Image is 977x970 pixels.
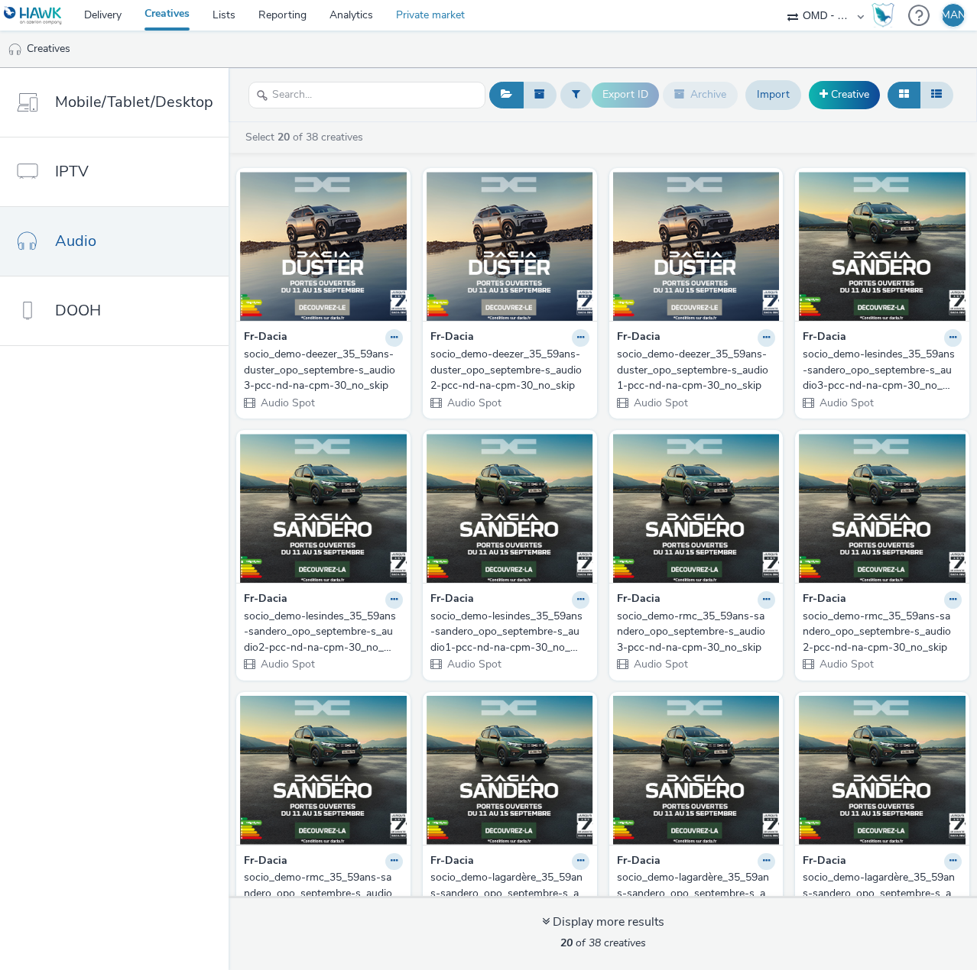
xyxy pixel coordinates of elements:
[430,609,583,655] div: socio_demo-lesindes_35_59ans-sandero_opo_septembre-s_audio1-pcc-nd-na-cpm-30_no_skip
[803,609,962,655] a: socio_demo-rmc_35_59ans-sandero_opo_septembre-s_audio2-pcc-nd-na-cpm-30_no_skip
[4,6,63,25] img: undefined Logo
[617,609,776,655] a: socio_demo-rmc_35_59ans-sandero_opo_septembre-s_audio3-pcc-nd-na-cpm-30_no_skip
[803,870,962,917] a: socio_demo-lagardère_35_59ans-sandero_opo_septembre-s_audio3-pcc-nd-na-cpm-30_no_skip
[55,160,89,183] span: IPTV
[872,3,894,27] img: Hawk Academy
[613,172,780,321] img: socio_demo-deezer_35_59ans-duster_opo_septembre-s_audio1-pcc-nd-na-cpm-30_no_skip visual
[240,434,407,583] img: socio_demo-lesindes_35_59ans-sandero_opo_septembre-s_audio2-pcc-nd-na-cpm-30_no_skip visual
[803,591,846,609] strong: Fr-Dacia
[617,329,661,347] strong: Fr-Dacia
[259,657,315,671] span: Audio Spot
[427,172,593,321] img: socio_demo-deezer_35_59ans-duster_opo_septembre-s_audio2-pcc-nd-na-cpm-30_no_skip visual
[430,347,589,393] a: socio_demo-deezer_35_59ans-duster_opo_septembre-s_audio2-pcc-nd-na-cpm-30_no_skip
[872,3,901,27] a: Hawk Academy
[617,347,776,393] a: socio_demo-deezer_35_59ans-duster_opo_septembre-s_audio1-pcc-nd-na-cpm-30_no_skip
[803,609,956,655] div: socio_demo-rmc_35_59ans-sandero_opo_septembre-s_audio2-pcc-nd-na-cpm-30_no_skip
[799,434,966,583] img: socio_demo-rmc_35_59ans-sandero_opo_septembre-s_audio2-pcc-nd-na-cpm-30_no_skip visual
[244,347,403,393] a: socio_demo-deezer_35_59ans-duster_opo_septembre-s_audio3-pcc-nd-na-cpm-30_no_skip
[592,82,659,107] button: Export ID
[799,172,966,321] img: socio_demo-lesindes_35_59ans-sandero_opo_septembre-s_audio3-pcc-nd-na-cpm-30_no_skip visual
[799,696,966,845] img: socio_demo-lagardère_35_59ans-sandero_opo_septembre-s_audio3-pcc-nd-na-cpm-30_no_skip visual
[244,591,287,609] strong: Fr-Dacia
[248,82,485,108] input: Search...
[542,913,664,931] div: Display more results
[617,853,661,871] strong: Fr-Dacia
[803,347,962,393] a: socio_demo-lesindes_35_59ans-sandero_opo_septembre-s_audio3-pcc-nd-na-cpm-30_no_skip
[244,347,397,393] div: socio_demo-deezer_35_59ans-duster_opo_septembre-s_audio3-pcc-nd-na-cpm-30_no_skip
[244,609,403,655] a: socio_demo-lesindes_35_59ans-sandero_opo_septembre-s_audio2-pcc-nd-na-cpm-30_no_skip
[803,870,956,917] div: socio_demo-lagardère_35_59ans-sandero_opo_septembre-s_audio3-pcc-nd-na-cpm-30_no_skip
[446,657,501,671] span: Audio Spot
[55,230,96,252] span: Audio
[941,4,966,27] div: MAN
[244,130,369,144] a: Select of 38 creatives
[244,870,403,917] a: socio_demo-rmc_35_59ans-sandero_opo_septembre-s_audio1-pcc-nd-na-cpm-30_no_skip
[278,130,290,144] strong: 20
[244,870,397,917] div: socio_demo-rmc_35_59ans-sandero_opo_septembre-s_audio1-pcc-nd-na-cpm-30_no_skip
[632,396,688,410] span: Audio Spot
[55,299,101,322] span: DOOH
[430,870,583,917] div: socio_demo-lagardère_35_59ans-sandero_opo_septembre-s_audio1-pcc-nd-na-cpm-30_no_skip
[560,936,573,950] strong: 20
[803,329,846,347] strong: Fr-Dacia
[745,80,801,109] a: Import
[560,936,646,950] span: of 38 creatives
[613,434,780,583] img: socio_demo-rmc_35_59ans-sandero_opo_septembre-s_audio3-pcc-nd-na-cpm-30_no_skip visual
[803,347,956,393] div: socio_demo-lesindes_35_59ans-sandero_opo_septembre-s_audio3-pcc-nd-na-cpm-30_no_skip
[240,696,407,845] img: socio_demo-rmc_35_59ans-sandero_opo_septembre-s_audio1-pcc-nd-na-cpm-30_no_skip visual
[613,696,780,845] img: socio_demo-lagardère_35_59ans-sandero_opo_septembre-s_audio2-pcc-nd-na-cpm-30_no_skip (copy) visual
[617,609,770,655] div: socio_demo-rmc_35_59ans-sandero_opo_septembre-s_audio3-pcc-nd-na-cpm-30_no_skip
[430,870,589,917] a: socio_demo-lagardère_35_59ans-sandero_opo_septembre-s_audio1-pcc-nd-na-cpm-30_no_skip
[430,609,589,655] a: socio_demo-lesindes_35_59ans-sandero_opo_septembre-s_audio1-pcc-nd-na-cpm-30_no_skip
[240,172,407,321] img: socio_demo-deezer_35_59ans-duster_opo_septembre-s_audio3-pcc-nd-na-cpm-30_no_skip visual
[55,91,213,113] span: Mobile/Tablet/Desktop
[663,82,738,108] button: Archive
[244,853,287,871] strong: Fr-Dacia
[818,657,874,671] span: Audio Spot
[8,42,23,57] img: audio
[632,657,688,671] span: Audio Spot
[920,82,953,108] button: Table
[244,329,287,347] strong: Fr-Dacia
[809,81,880,108] a: Creative
[430,591,474,609] strong: Fr-Dacia
[430,347,583,393] div: socio_demo-deezer_35_59ans-duster_opo_septembre-s_audio2-pcc-nd-na-cpm-30_no_skip
[617,870,770,917] div: socio_demo-lagardère_35_59ans-sandero_opo_septembre-s_audio2-pcc-nd-na-cpm-30_no_skip (copy)
[259,396,315,410] span: Audio Spot
[888,82,920,108] button: Grid
[430,329,474,347] strong: Fr-Dacia
[446,396,501,410] span: Audio Spot
[617,347,770,393] div: socio_demo-deezer_35_59ans-duster_opo_septembre-s_audio1-pcc-nd-na-cpm-30_no_skip
[803,853,846,871] strong: Fr-Dacia
[617,591,661,609] strong: Fr-Dacia
[427,696,593,845] img: socio_demo-lagardère_35_59ans-sandero_opo_septembre-s_audio1-pcc-nd-na-cpm-30_no_skip visual
[818,396,874,410] span: Audio Spot
[617,870,776,917] a: socio_demo-lagardère_35_59ans-sandero_opo_septembre-s_audio2-pcc-nd-na-cpm-30_no_skip (copy)
[430,853,474,871] strong: Fr-Dacia
[244,609,397,655] div: socio_demo-lesindes_35_59ans-sandero_opo_septembre-s_audio2-pcc-nd-na-cpm-30_no_skip
[427,434,593,583] img: socio_demo-lesindes_35_59ans-sandero_opo_septembre-s_audio1-pcc-nd-na-cpm-30_no_skip visual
